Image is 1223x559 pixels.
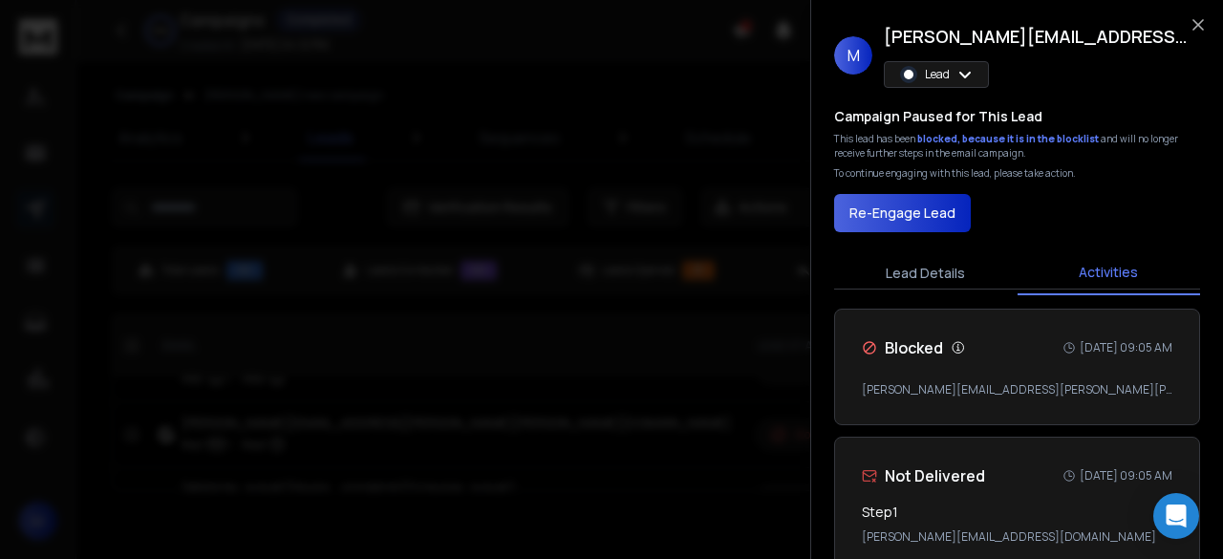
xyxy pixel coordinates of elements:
[834,194,971,232] button: Re-Engage Lead
[834,252,1018,294] button: Lead Details
[834,132,1200,161] div: This lead has been and will no longer receive further steps in the email campaign.
[862,336,966,359] div: Blocked
[884,23,1190,50] h1: [PERSON_NAME][EMAIL_ADDRESS][PERSON_NAME][PERSON_NAME][DOMAIN_NAME]
[834,36,872,75] span: M
[834,166,1076,181] p: To continue engaging with this lead, please take action.
[1080,468,1172,484] p: [DATE] 09:05 AM
[925,67,950,82] p: Lead
[862,529,1172,545] p: [PERSON_NAME][EMAIL_ADDRESS][DOMAIN_NAME]
[834,107,1042,126] h3: Campaign Paused for This Lead
[862,464,985,487] div: Not Delivered
[862,382,1172,398] p: [PERSON_NAME][EMAIL_ADDRESS][PERSON_NAME][PERSON_NAME][DOMAIN_NAME]
[917,132,1101,145] span: blocked, because it is in the blocklist
[1080,340,1172,355] p: [DATE] 09:05 AM
[1018,251,1201,295] button: Activities
[1153,493,1199,539] div: Open Intercom Messenger
[862,503,898,522] h3: Step 1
